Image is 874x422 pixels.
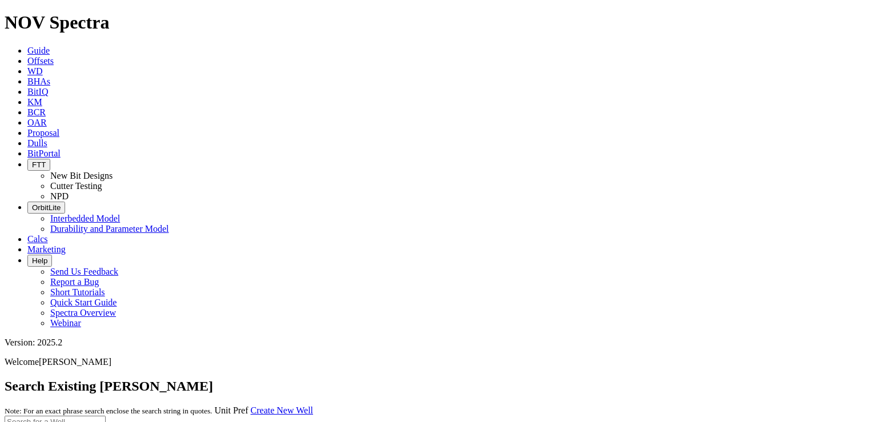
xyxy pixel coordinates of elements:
h2: Search Existing [PERSON_NAME] [5,379,869,394]
a: New Bit Designs [50,171,113,180]
a: WD [27,66,43,76]
a: Interbedded Model [50,214,120,223]
span: FTT [32,160,46,169]
a: Cutter Testing [50,181,102,191]
a: Send Us Feedback [50,267,118,276]
a: Proposal [27,128,59,138]
a: Dulls [27,138,47,148]
a: BHAs [27,77,50,86]
span: OrbitLite [32,203,61,212]
span: Help [32,256,47,265]
button: OrbitLite [27,202,65,214]
a: KM [27,97,42,107]
p: Welcome [5,357,869,367]
button: Help [27,255,52,267]
a: BitPortal [27,148,61,158]
a: OAR [27,118,47,127]
a: Spectra Overview [50,308,116,317]
a: BCR [27,107,46,117]
a: Report a Bug [50,277,99,287]
a: Quick Start Guide [50,298,117,307]
h1: NOV Spectra [5,12,869,33]
small: Note: For an exact phrase search enclose the search string in quotes. [5,407,212,415]
a: Create New Well [251,405,313,415]
button: FTT [27,159,50,171]
a: Calcs [27,234,48,244]
a: Guide [27,46,50,55]
div: Version: 2025.2 [5,337,869,348]
a: Offsets [27,56,54,66]
a: Marketing [27,244,66,254]
a: Short Tutorials [50,287,105,297]
a: Unit Pref [214,405,248,415]
a: Durability and Parameter Model [50,224,169,234]
span: [PERSON_NAME] [39,357,111,367]
a: BitIQ [27,87,48,97]
a: Webinar [50,318,81,328]
a: NPD [50,191,69,201]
